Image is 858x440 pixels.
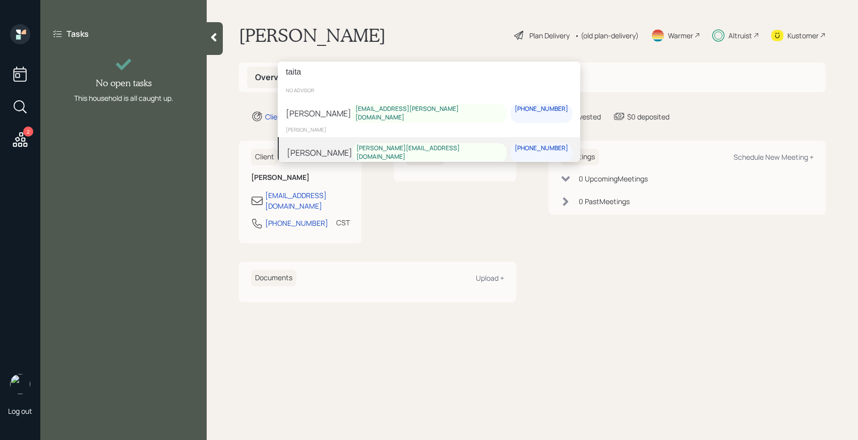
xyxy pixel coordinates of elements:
[515,105,568,113] div: [PHONE_NUMBER]
[515,144,568,153] div: [PHONE_NUMBER]
[278,122,580,137] div: [PERSON_NAME]
[355,105,503,122] div: [EMAIL_ADDRESS][PERSON_NAME][DOMAIN_NAME]
[278,61,580,83] input: Type a command or search…
[356,144,503,161] div: [PERSON_NAME][EMAIL_ADDRESS][DOMAIN_NAME]
[278,83,580,98] div: no advisor
[287,147,352,159] div: [PERSON_NAME]
[286,107,351,119] div: [PERSON_NAME]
